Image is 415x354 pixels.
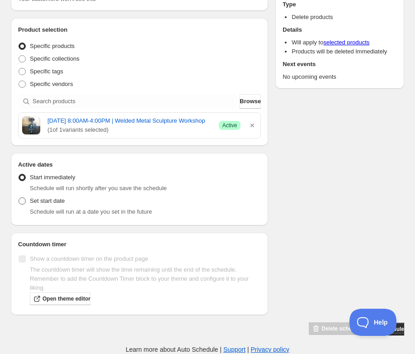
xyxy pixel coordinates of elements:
[223,346,245,353] a: Support
[30,81,73,87] span: Specific vendors
[30,208,152,215] span: Schedule will run at a date you set in the future
[30,55,80,62] span: Specific collections
[240,97,261,106] span: Browse
[30,197,65,204] span: Set start date
[47,125,212,134] span: ( 1 of 1 variants selected)
[42,295,90,302] span: Open theme editor
[18,240,261,249] h2: Countdown timer
[30,68,63,75] span: Specific tags
[323,39,369,46] a: selected products
[30,185,167,191] span: Schedule will run shortly after you save the schedule
[292,47,397,56] li: Products will be deleted Immediately
[18,25,261,34] h2: Product selection
[251,346,290,353] a: Privacy policy
[283,60,397,69] h2: Next events
[30,292,90,305] a: Open theme editor
[18,160,261,169] h2: Active dates
[240,94,261,109] button: Browse
[283,25,397,34] h2: Details
[30,255,148,262] span: Show a countdown timer on the product page
[30,265,261,292] p: The countdown timer will show the time remaining until the end of the schedule. Remember to add t...
[33,94,238,109] input: Search products
[349,309,397,336] iframe: Toggle Customer Support
[222,122,237,129] span: Active
[47,116,212,125] a: [DATE] 8:00AM-4:00PM | Welded Metal Sculpture Workshop
[292,38,397,47] li: Will apply to
[30,43,75,49] span: Specific products
[30,174,75,181] span: Start immediately
[126,345,289,354] p: Learn more about Auto Schedule | |
[292,13,397,22] li: Delete products
[283,72,397,81] p: No upcoming events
